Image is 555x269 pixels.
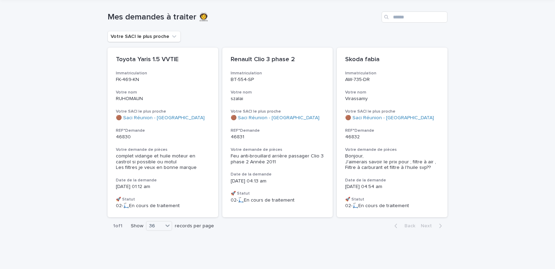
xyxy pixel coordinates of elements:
[108,48,218,217] a: Toyota Yaris 1.5 VVTIEImmatriculationFK-469-KNVotre nomRUHOMAUNVotre SACI le plus proche🟤 Saci Ré...
[345,154,437,170] span: Bonjour, J'aimerais savoir le prix pour ; filtre à air , Filtre à carburant et filtre à l'huile s...
[345,77,439,83] p: AW-735-DR
[337,48,447,217] a: Skoda fabiaImmatriculationAW-735-DRVotre nomVirassamyVotre SACI le plus proche🟤 Saci Réunion - [G...
[345,184,439,190] p: [DATE] 04:54 am
[116,184,210,190] p: [DATE] 01:12 am
[116,56,210,64] p: Toyota Yaris 1.5 VVTIE
[345,178,439,183] h3: Date de la demande
[345,203,439,209] p: 02-🛴En cours de traitement
[231,56,325,64] p: Renault Clio 3 phase 2
[345,115,434,121] a: 🟤 Saci Réunion - [GEOGRAPHIC_DATA]
[400,223,415,228] span: Back
[231,191,325,196] h3: 🚀 Statut
[345,96,439,102] p: Virassamy
[231,154,325,164] span: Feu anti-brouillard arrière passager Clio 3 phase 2 Année 2011
[116,128,210,133] h3: REF°Demande
[231,77,325,83] p: BT-554-SP
[345,128,439,133] h3: REF°Demande
[108,12,379,22] h1: Mes demandes à traiter 👩‍🚀
[116,197,210,202] h3: 🚀 Statut
[345,147,439,153] h3: Votre demande de pièces
[116,134,210,140] p: 46830
[345,134,439,140] p: 46832
[222,48,333,217] a: Renault Clio 3 phase 2ImmatriculationBT-554-SPVotre nomszalaiVotre SACI le plus proche🟤 Saci Réun...
[345,56,439,64] p: Skoda fabia
[116,178,210,183] h3: Date de la demande
[116,115,205,121] a: 🟤 Saci Réunion - [GEOGRAPHIC_DATA]
[231,128,325,133] h3: REF°Demande
[231,172,325,177] h3: Date de la demande
[116,109,210,114] h3: Votre SACI le plus proche
[345,71,439,76] h3: Immatriculation
[131,223,143,229] p: Show
[421,223,436,228] span: Next
[231,90,325,95] h3: Votre nom
[231,197,325,203] p: 02-🛴En cours de traitement
[231,178,325,184] p: [DATE] 04:13 am
[116,203,210,209] p: 02-🛴En cours de traitement
[389,223,418,229] button: Back
[116,154,197,170] span: complet vidange et huile moteur en castrol si possible ou motul Les filtres je veux en bonne marque
[146,222,163,230] div: 36
[231,134,325,140] p: 46831
[116,90,210,95] h3: Votre nom
[116,147,210,153] h3: Votre demande de pièces
[108,218,128,235] p: 1 of 1
[116,71,210,76] h3: Immatriculation
[345,109,439,114] h3: Votre SACI le plus proche
[231,96,325,102] p: szalai
[345,197,439,202] h3: 🚀 Statut
[231,71,325,76] h3: Immatriculation
[116,77,210,83] p: FK-469-KN
[231,147,325,153] h3: Votre demande de pièces
[345,90,439,95] h3: Votre nom
[175,223,214,229] p: records per page
[231,115,319,121] a: 🟤 Saci Réunion - [GEOGRAPHIC_DATA]
[231,109,325,114] h3: Votre SACI le plus proche
[108,31,181,42] button: Votre SACI le plus proche
[116,96,210,102] p: RUHOMAUN
[418,223,447,229] button: Next
[382,11,447,23] input: Search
